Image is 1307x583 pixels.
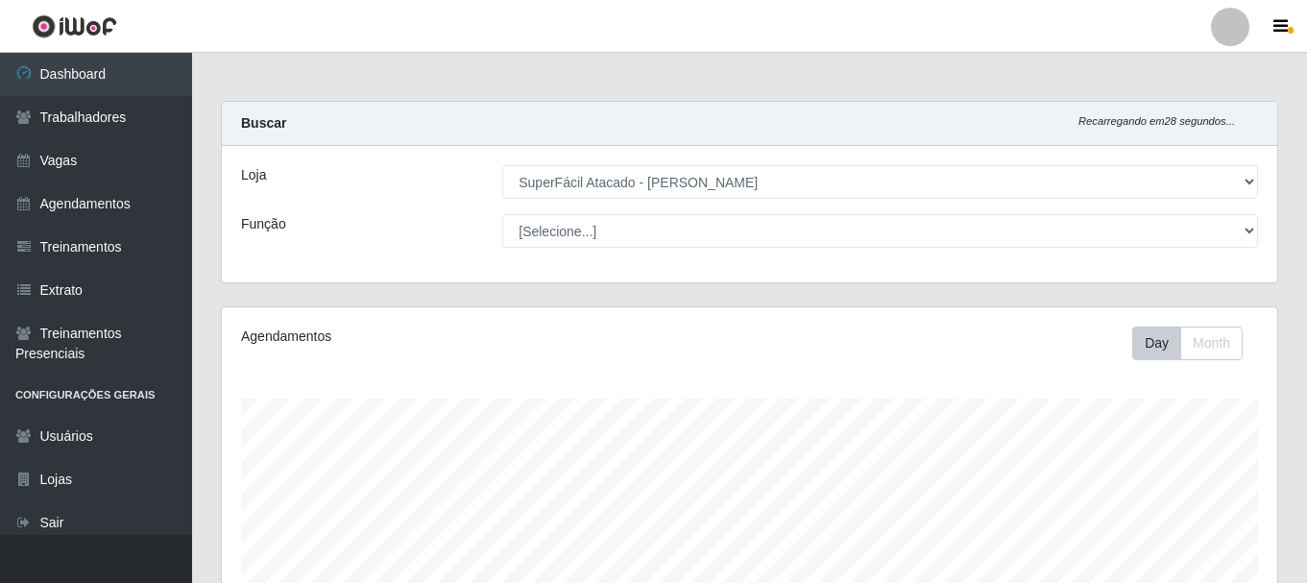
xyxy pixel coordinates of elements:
[1132,327,1258,360] div: Toolbar with button groups
[32,14,117,38] img: CoreUI Logo
[1132,327,1181,360] button: Day
[241,115,286,131] strong: Buscar
[1132,327,1243,360] div: First group
[1180,327,1243,360] button: Month
[1078,115,1235,127] i: Recarregando em 28 segundos...
[241,214,286,234] label: Função
[241,327,648,347] div: Agendamentos
[241,165,266,185] label: Loja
